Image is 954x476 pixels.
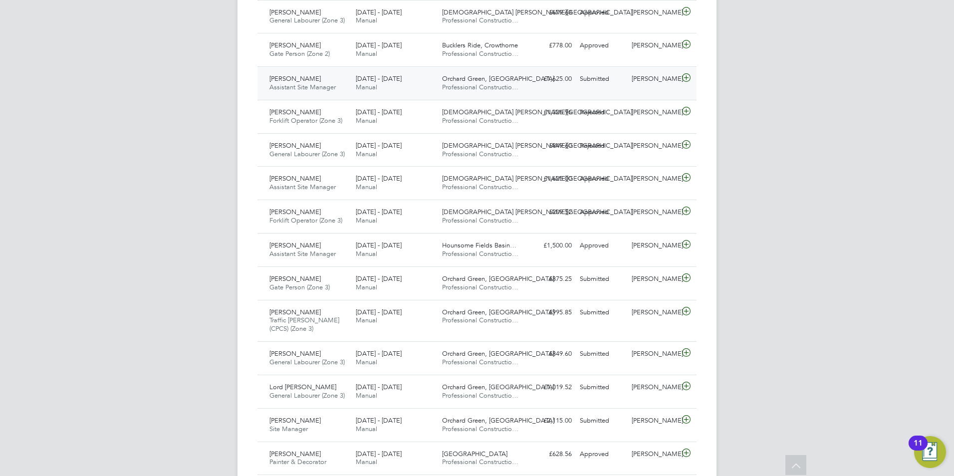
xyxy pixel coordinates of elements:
div: Submitted [576,413,628,429]
span: [DATE] - [DATE] [356,208,402,216]
span: Manual [356,458,377,466]
div: Approved [576,238,628,254]
span: [DATE] - [DATE] [356,108,402,116]
div: £1,625.00 [524,71,576,87]
span: [PERSON_NAME] [269,174,321,183]
span: [PERSON_NAME] [269,241,321,249]
span: General Labourer (Zone 3) [269,16,345,24]
div: [PERSON_NAME] [628,238,680,254]
div: [PERSON_NAME] [628,104,680,121]
span: Orchard Green, [GEOGRAPHIC_DATA] [442,416,554,425]
span: Professional Constructio… [442,183,518,191]
span: Site Manager [269,425,308,433]
div: [PERSON_NAME] [628,304,680,321]
span: Manual [356,358,377,366]
span: Orchard Green, [GEOGRAPHIC_DATA] [442,349,554,358]
div: £849.60 [524,346,576,362]
span: Orchard Green, [GEOGRAPHIC_DATA] [442,308,554,316]
div: Approved [576,204,628,221]
span: Assistant Site Manager [269,249,336,258]
div: £209.52 [524,204,576,221]
div: £1,500.00 [524,238,576,254]
span: Professional Constructio… [442,391,518,400]
span: Manual [356,16,377,24]
span: [DATE] - [DATE] [356,141,402,150]
div: Submitted [576,304,628,321]
span: [DATE] - [DATE] [356,349,402,358]
span: [DEMOGRAPHIC_DATA] [PERSON_NAME][GEOGRAPHIC_DATA] [442,208,632,216]
span: [DEMOGRAPHIC_DATA] [PERSON_NAME][GEOGRAPHIC_DATA] [442,108,632,116]
div: Rejected [576,138,628,154]
span: Professional Constructio… [442,458,518,466]
span: [PERSON_NAME] [269,141,321,150]
div: £679.68 [524,4,576,21]
div: [PERSON_NAME] [628,204,680,221]
span: Traffic [PERSON_NAME] (CPCS) (Zone 3) [269,316,339,333]
span: [DATE] - [DATE] [356,450,402,458]
span: Manual [356,116,377,125]
div: £1,625.00 [524,171,576,187]
span: [PERSON_NAME] [269,108,321,116]
div: Rejected [576,104,628,121]
span: Assistant Site Manager [269,183,336,191]
div: £849.60 [524,138,576,154]
div: £628.56 [524,446,576,463]
span: Orchard Green, [GEOGRAPHIC_DATA] [442,74,554,83]
span: [DATE] - [DATE] [356,241,402,249]
span: [DEMOGRAPHIC_DATA] [PERSON_NAME][GEOGRAPHIC_DATA] [442,174,632,183]
div: Approved [576,4,628,21]
div: Approved [576,446,628,463]
span: Professional Constructio… [442,249,518,258]
button: Open Resource Center, 11 new notifications [914,436,946,468]
span: [DEMOGRAPHIC_DATA] [PERSON_NAME][GEOGRAPHIC_DATA] [442,8,632,16]
span: Gate Person (Zone 3) [269,283,330,291]
span: General Labourer (Zone 3) [269,358,345,366]
div: [PERSON_NAME] [628,171,680,187]
span: [DATE] - [DATE] [356,383,402,391]
div: [PERSON_NAME] [628,413,680,429]
span: Manual [356,216,377,225]
span: Bucklers Ride, Crowthorne [442,41,518,49]
span: Professional Constructio… [442,216,518,225]
div: [PERSON_NAME] [628,138,680,154]
span: Orchard Green, [GEOGRAPHIC_DATA] [442,274,554,283]
div: [PERSON_NAME] [628,271,680,287]
span: Professional Constructio… [442,283,518,291]
div: £995.85 [524,304,576,321]
span: Manual [356,425,377,433]
span: Manual [356,283,377,291]
div: Approved [576,171,628,187]
span: Manual [356,316,377,324]
span: [DATE] - [DATE] [356,174,402,183]
span: [DATE] - [DATE] [356,8,402,16]
span: [PERSON_NAME] [269,308,321,316]
span: Painter & Decorator [269,458,326,466]
span: [PERSON_NAME] [269,8,321,16]
span: Manual [356,49,377,58]
div: [PERSON_NAME] [628,446,680,463]
div: Submitted [576,71,628,87]
span: [PERSON_NAME] [269,74,321,83]
span: [PERSON_NAME] [269,208,321,216]
span: Professional Constructio… [442,316,518,324]
span: Professional Constructio… [442,49,518,58]
span: [PERSON_NAME] [269,41,321,49]
div: £1,019.52 [524,379,576,396]
span: [DATE] - [DATE] [356,74,402,83]
span: [DATE] - [DATE] [356,308,402,316]
span: Professional Constructio… [442,16,518,24]
div: £1,326.96 [524,104,576,121]
span: Forklift Operator (Zone 3) [269,216,342,225]
span: Manual [356,391,377,400]
div: £875.25 [524,271,576,287]
div: [PERSON_NAME] [628,346,680,362]
span: Professional Constructio… [442,425,518,433]
div: £778.00 [524,37,576,54]
span: Gate Person (Zone 2) [269,49,330,58]
span: Assistant Site Manager [269,83,336,91]
span: General Labourer (Zone 3) [269,391,345,400]
div: £2,115.00 [524,413,576,429]
div: Submitted [576,271,628,287]
span: [GEOGRAPHIC_DATA] [442,450,507,458]
span: [PERSON_NAME] [269,416,321,425]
